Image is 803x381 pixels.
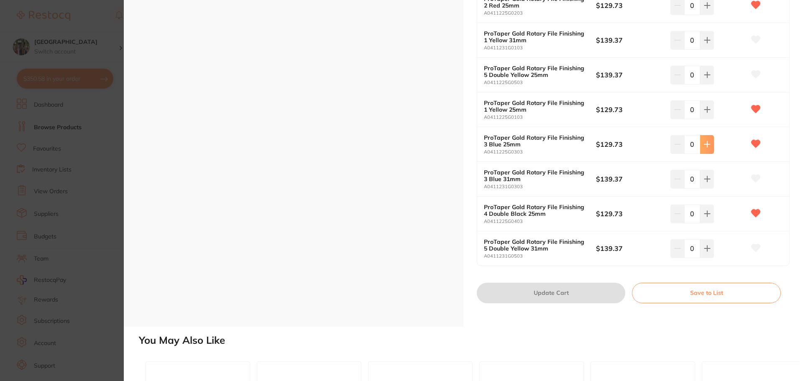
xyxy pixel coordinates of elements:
b: ProTaper Gold Rotary File Finishing 1 Yellow 25mm [484,100,585,113]
b: ProTaper Gold Rotary File Finishing 1 Yellow 31mm [484,30,585,43]
h2: You May Also Like [139,335,800,346]
b: ProTaper Gold Rotary File Finishing 5 Double Yellow 25mm [484,65,585,78]
b: ProTaper Gold Rotary File Finishing 3 Blue 31mm [484,169,585,182]
b: $139.37 [596,36,663,45]
small: A0411225G0203 [484,10,596,16]
small: A0411225G0303 [484,149,596,155]
small: A0411231G0103 [484,45,596,51]
b: $129.73 [596,140,663,149]
b: ProTaper Gold Rotary File Finishing 4 Double Black 25mm [484,204,585,217]
b: $129.73 [596,209,663,218]
b: ProTaper Gold Rotary File Finishing 5 Double Yellow 31mm [484,238,585,252]
small: A0411225G0503 [484,80,596,85]
button: Save to List [632,283,781,303]
small: A0411225G0403 [484,219,596,224]
small: A0411231G0503 [484,253,596,259]
b: ProTaper Gold Rotary File Finishing 3 Blue 25mm [484,134,585,148]
button: Update Cart [477,283,625,303]
b: $139.37 [596,70,663,79]
b: $129.73 [596,1,663,10]
small: A0411231G0303 [484,184,596,189]
b: $139.37 [596,244,663,253]
b: $139.37 [596,174,663,184]
small: A0411225G0103 [484,115,596,120]
b: $129.73 [596,105,663,114]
